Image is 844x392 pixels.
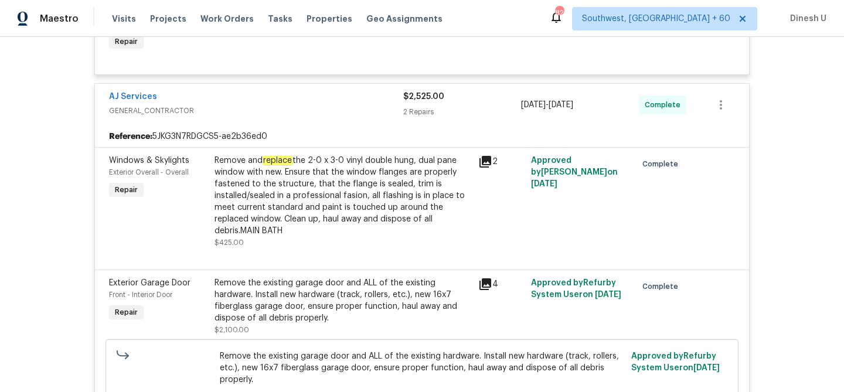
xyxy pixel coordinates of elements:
[531,156,618,188] span: Approved by [PERSON_NAME] on
[40,13,79,25] span: Maestro
[521,99,573,111] span: -
[642,281,683,292] span: Complete
[531,180,557,188] span: [DATE]
[403,106,521,118] div: 2 Repairs
[642,158,683,170] span: Complete
[112,13,136,25] span: Visits
[109,279,190,287] span: Exterior Garage Door
[693,364,720,372] span: [DATE]
[150,13,186,25] span: Projects
[109,131,152,142] b: Reference:
[631,352,720,372] span: Approved by Refurby System User on
[595,291,621,299] span: [DATE]
[110,306,142,318] span: Repair
[403,93,444,101] span: $2,525.00
[110,184,142,196] span: Repair
[110,36,142,47] span: Repair
[582,13,730,25] span: Southwest, [GEOGRAPHIC_DATA] + 60
[785,13,826,25] span: Dinesh U
[200,13,254,25] span: Work Orders
[268,15,292,23] span: Tasks
[109,93,157,101] a: AJ Services
[531,279,621,299] span: Approved by Refurby System User on
[478,277,524,291] div: 4
[366,13,443,25] span: Geo Assignments
[521,101,546,109] span: [DATE]
[215,155,471,237] div: Remove and the 2-0 x 3-0 vinyl double hung, dual pane window with new. Ensure that the window fla...
[109,291,172,298] span: Front - Interior Door
[109,156,189,165] span: Windows & Skylights
[263,156,292,165] em: replace
[645,99,685,111] span: Complete
[478,155,524,169] div: 2
[549,101,573,109] span: [DATE]
[109,169,189,176] span: Exterior Overall - Overall
[220,350,625,386] span: Remove the existing garage door and ALL of the existing hardware. Install new hardware (track, ro...
[109,105,403,117] span: GENERAL_CONTRACTOR
[307,13,352,25] span: Properties
[555,7,563,19] div: 825
[215,239,244,246] span: $425.00
[215,277,471,324] div: Remove the existing garage door and ALL of the existing hardware. Install new hardware (track, ro...
[215,326,249,333] span: $2,100.00
[95,126,749,147] div: 5JKG3N7RDGCS5-ae2b36ed0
